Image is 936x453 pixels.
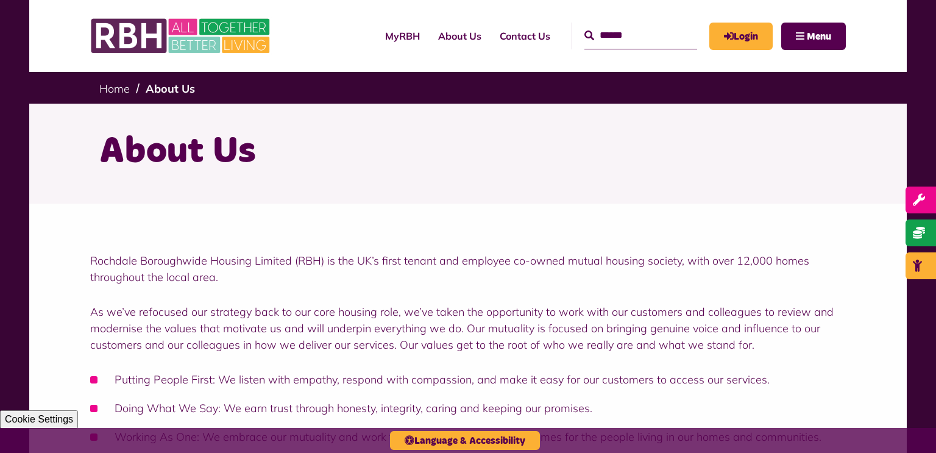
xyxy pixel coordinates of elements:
[90,371,846,388] li: Putting People First: We listen with empathy, respond with compassion, and make it easy for our c...
[807,32,831,41] span: Menu
[491,20,559,52] a: Contact Us
[90,400,846,416] li: Doing What We Say: We earn trust through honesty, integrity, caring and keeping our promises.
[390,431,540,450] button: Language & Accessibility
[99,128,837,176] h1: About Us
[781,23,846,50] button: Navigation
[90,12,273,60] img: RBH
[881,398,936,453] iframe: Netcall Web Assistant for live chat
[90,304,846,353] p: As we’ve refocused our strategy back to our core housing role, we’ve taken the opportunity to wor...
[146,82,195,96] a: About Us
[99,82,130,96] a: Home
[429,20,491,52] a: About Us
[709,23,773,50] a: MyRBH
[90,252,846,285] p: Rochdale Boroughwide Housing Limited (RBH) is the UK’s first tenant and employee co-owned mutual ...
[376,20,429,52] a: MyRBH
